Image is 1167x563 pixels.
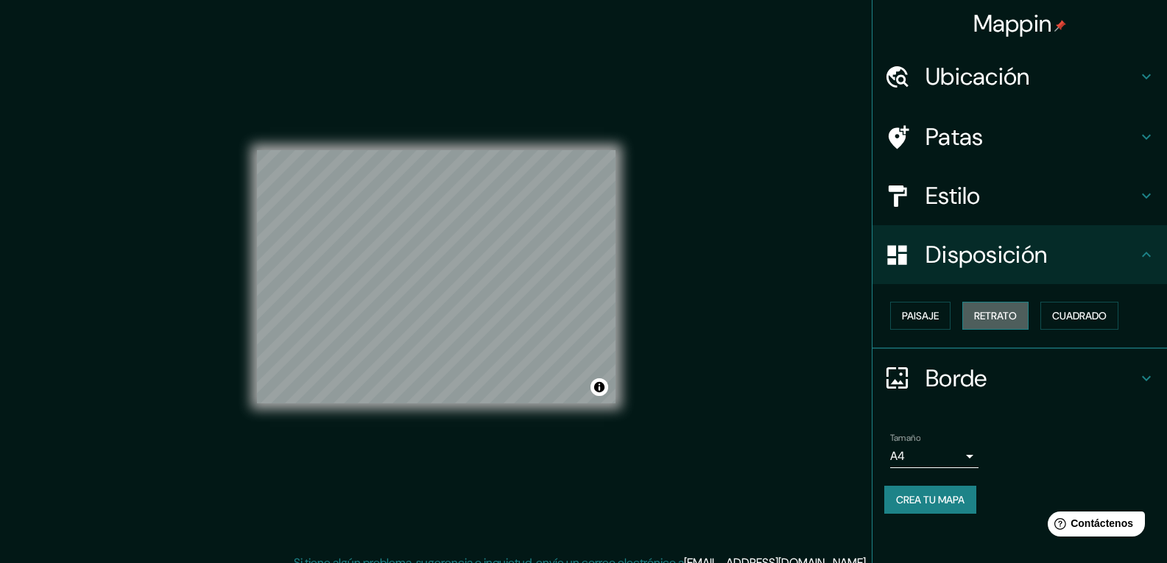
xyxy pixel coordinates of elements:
[1036,506,1151,547] iframe: Lanzador de widgets de ayuda
[890,448,905,464] font: A4
[872,166,1167,225] div: Estilo
[926,61,1030,92] font: Ubicación
[884,486,976,514] button: Crea tu mapa
[902,309,939,322] font: Paisaje
[926,239,1047,270] font: Disposición
[896,493,965,506] font: Crea tu mapa
[962,302,1029,330] button: Retrato
[257,150,616,403] canvas: Mapa
[1052,309,1107,322] font: Cuadrado
[926,363,987,394] font: Borde
[1040,302,1118,330] button: Cuadrado
[590,378,608,396] button: Activar o desactivar atribución
[872,349,1167,408] div: Borde
[872,225,1167,284] div: Disposición
[890,445,979,468] div: A4
[872,47,1167,106] div: Ubicación
[890,302,951,330] button: Paisaje
[926,180,981,211] font: Estilo
[872,107,1167,166] div: Patas
[974,309,1017,322] font: Retrato
[890,432,920,444] font: Tamaño
[973,8,1052,39] font: Mappin
[1054,20,1066,32] img: pin-icon.png
[926,121,984,152] font: Patas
